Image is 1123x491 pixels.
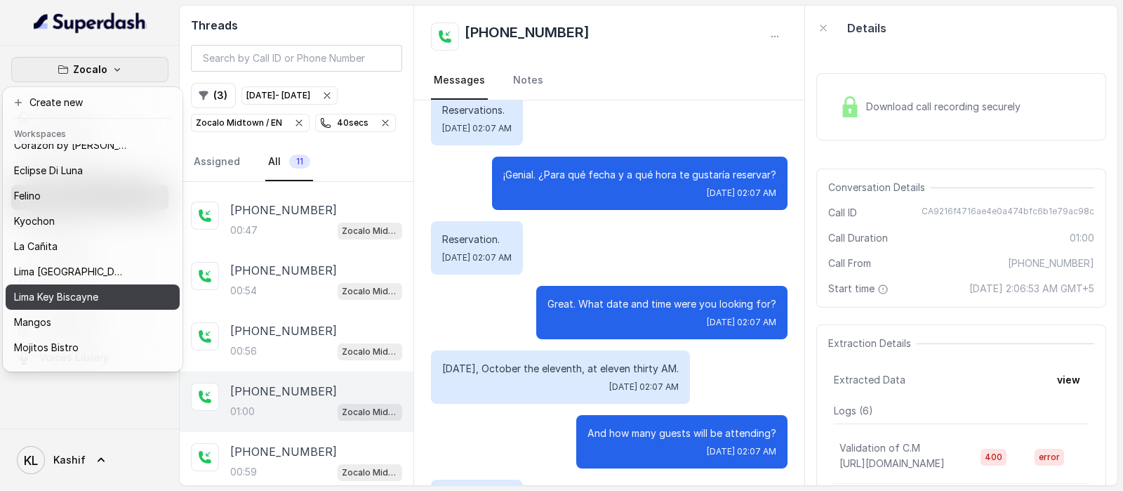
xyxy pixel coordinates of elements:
[14,238,58,255] p: La Cañita
[14,289,98,306] p: Lima Key Biscayne
[14,314,51,331] p: Mangos
[14,263,126,280] p: Lima [GEOGRAPHIC_DATA]
[14,213,55,230] p: Kyochon
[14,365,54,381] p: Moreiras
[6,90,180,115] button: Create new
[73,61,107,78] p: Zocalo
[3,87,182,372] div: Zocalo
[14,188,41,204] p: Felino
[14,162,83,179] p: Eclipse Di Luna
[6,122,180,144] header: Workspaces
[11,57,168,82] button: Zocalo
[14,137,126,154] p: Corazon by [PERSON_NAME]
[14,339,79,356] p: Mojitos Bistro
